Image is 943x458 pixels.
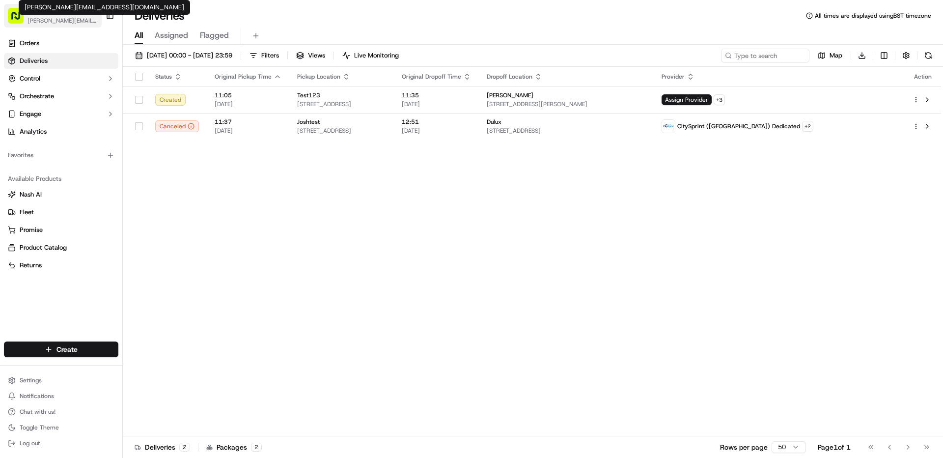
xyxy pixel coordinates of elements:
div: Deliveries [135,442,190,452]
span: Dropoff Location [487,73,532,81]
a: Product Catalog [8,243,114,252]
button: Fleet [4,204,118,220]
button: Product Catalog [4,240,118,256]
div: We're available if you need us! [44,103,135,111]
span: Test123 [297,91,320,99]
span: [PERSON_NAME] [30,152,80,160]
input: Type to search [721,49,809,62]
span: All times are displayed using BST timezone [815,12,931,20]
button: Map [813,49,847,62]
span: 11:05 [215,91,281,99]
button: +3 [714,94,725,105]
span: Dulux [487,118,501,126]
span: Knowledge Base [20,219,75,229]
button: Chat with us! [4,405,118,419]
input: Got a question? Start typing here... [26,63,177,73]
span: Assign Provider [662,94,712,105]
a: 💻API Documentation [79,215,162,233]
img: 1736555255976-a54dd68f-1ca7-489b-9aae-adbdc363a1c4 [10,93,28,111]
div: Start new chat [44,93,161,103]
img: 4920774857489_3d7f54699973ba98c624_72.jpg [21,93,38,111]
div: 💻 [83,220,91,228]
span: Filters [261,51,279,60]
img: Grace Nketiah [10,169,26,185]
button: Notifications [4,389,118,403]
button: Nash AI [4,187,118,202]
button: Live Monitoring [338,49,403,62]
span: Pickup Location [297,73,340,81]
span: Views [308,51,325,60]
span: • [82,178,85,186]
button: [DATE] 00:00 - [DATE] 23:59 [131,49,237,62]
span: Nash AI [20,190,42,199]
span: [STREET_ADDRESS] [487,127,646,135]
span: Orchestrate [20,92,54,101]
button: Canceled [155,120,199,132]
span: [DATE] [215,127,281,135]
button: Engage [4,106,118,122]
button: Start new chat [167,96,179,108]
button: Create [4,342,118,357]
span: [STREET_ADDRESS] [297,127,386,135]
span: Provider [662,73,685,81]
div: Packages [206,442,262,452]
span: Original Dropoff Time [402,73,461,81]
span: Deliveries [20,57,48,65]
span: Toggle Theme [20,424,59,431]
span: [DATE] [87,152,107,160]
span: All [135,29,143,41]
span: [DATE] [402,127,471,135]
button: +2 [802,121,813,132]
span: Returns [20,261,42,270]
a: 📗Knowledge Base [6,215,79,233]
span: Promise [20,226,43,234]
button: Filters [245,49,283,62]
span: Map [830,51,842,60]
img: Frederick Szydlowski [10,143,26,158]
span: Assigned [155,29,188,41]
span: Status [155,73,172,81]
span: API Documentation [93,219,158,229]
span: [DATE] 00:00 - [DATE] 23:59 [147,51,232,60]
div: Available Products [4,171,118,187]
button: Log out [4,436,118,450]
button: TradeKart[PERSON_NAME][EMAIL_ADDRESS][DOMAIN_NAME] [4,4,102,28]
span: Flagged [200,29,229,41]
span: Orders [20,39,39,48]
a: Orders [4,35,118,51]
span: [STREET_ADDRESS][PERSON_NAME] [487,100,646,108]
button: Promise [4,222,118,238]
a: Deliveries [4,53,118,69]
span: Engage [20,110,41,118]
span: [PERSON_NAME] [487,91,533,99]
div: 📗 [10,220,18,228]
div: 2 [251,443,262,452]
span: 11:35 [402,91,471,99]
a: Promise [8,226,114,234]
span: [DATE] [402,100,471,108]
span: [STREET_ADDRESS] [297,100,386,108]
span: • [82,152,85,160]
span: CitySprint ([GEOGRAPHIC_DATA]) Dedicated [677,122,800,130]
span: [DATE] [87,178,107,186]
a: Fleet [8,208,114,217]
span: Pylon [98,243,119,251]
span: Fleet [20,208,34,217]
button: Toggle Theme [4,421,118,434]
button: Orchestrate [4,88,118,104]
div: 2 [179,443,190,452]
div: Page 1 of 1 [818,442,851,452]
span: Notifications [20,392,54,400]
span: [DATE] [215,100,281,108]
img: Nash [10,9,29,29]
img: 1736555255976-a54dd68f-1ca7-489b-9aae-adbdc363a1c4 [20,179,28,187]
span: [PERSON_NAME] [30,178,80,186]
p: Rows per page [720,442,768,452]
button: Returns [4,258,118,273]
span: 11:37 [215,118,281,126]
button: Settings [4,373,118,387]
div: Past conversations [10,127,66,135]
span: Live Monitoring [354,51,399,60]
span: Control [20,74,40,83]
